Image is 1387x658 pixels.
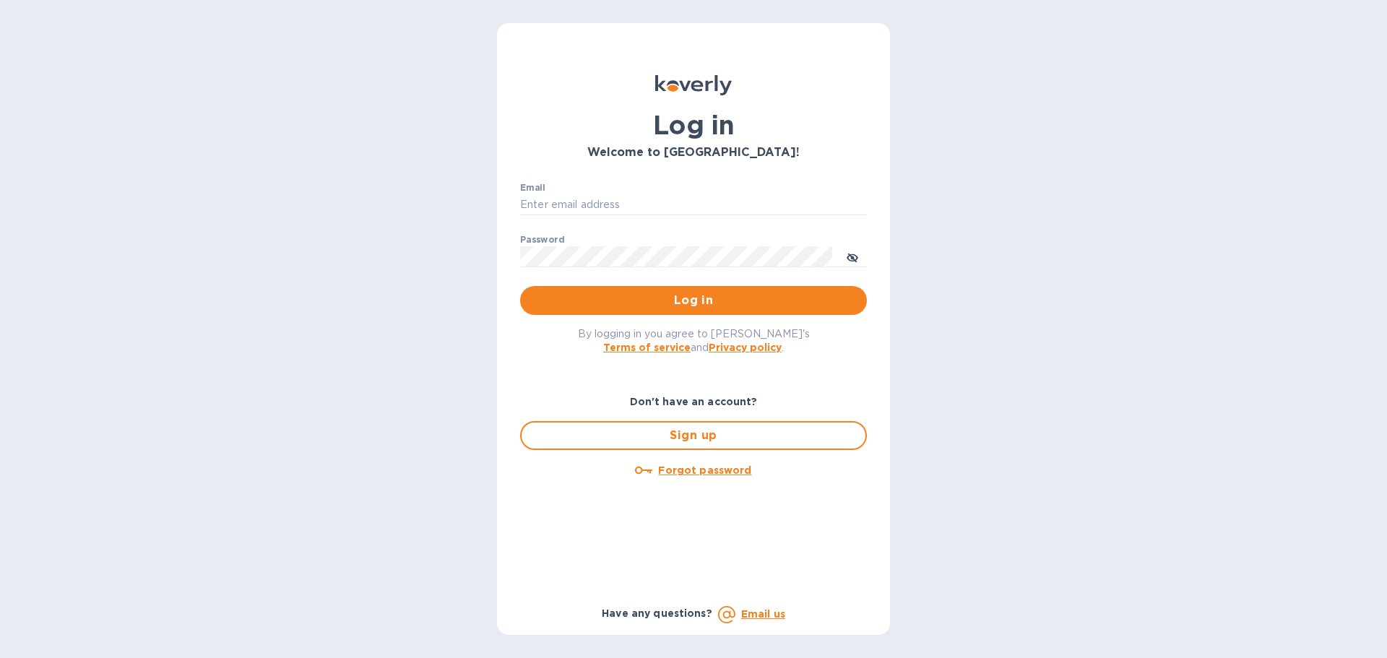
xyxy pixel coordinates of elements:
[630,396,758,407] b: Don't have an account?
[655,75,732,95] img: Koverly
[520,110,867,140] h1: Log in
[838,242,867,271] button: toggle password visibility
[578,328,810,353] span: By logging in you agree to [PERSON_NAME]'s and .
[741,608,785,620] a: Email us
[520,183,545,192] label: Email
[520,286,867,315] button: Log in
[658,464,751,476] u: Forgot password
[520,194,867,216] input: Enter email address
[520,235,564,244] label: Password
[532,292,855,309] span: Log in
[603,342,691,353] a: Terms of service
[709,342,782,353] a: Privacy policy
[602,607,712,619] b: Have any questions?
[520,146,867,160] h3: Welcome to [GEOGRAPHIC_DATA]!
[520,421,867,450] button: Sign up
[533,427,854,444] span: Sign up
